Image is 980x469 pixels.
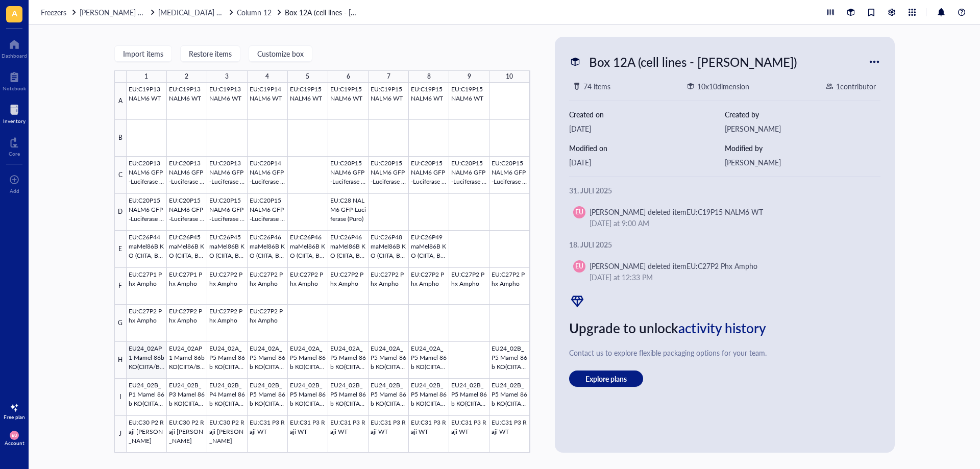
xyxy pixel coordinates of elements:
div: [DATE] at 9:00 AM [590,217,868,229]
div: 2 [185,70,188,83]
div: Created by [725,109,880,120]
span: Import items [123,50,163,58]
div: [PERSON_NAME] deleted item [590,260,757,271]
div: B [114,120,127,157]
div: Dashboard [2,53,27,59]
span: Restore items [189,50,232,58]
div: [PERSON_NAME] [725,123,880,134]
span: EU [575,262,583,271]
div: Created on [569,109,725,120]
div: F [114,268,127,305]
div: Add [10,188,19,194]
a: Core [9,134,20,157]
a: Inventory [3,102,26,124]
div: Modified by [725,142,880,154]
div: 1 [144,70,148,83]
div: EU:C19P15 NALM6 WT [687,207,763,217]
div: Modified on [569,142,725,154]
div: J [114,416,127,453]
div: Contact us to explore flexible packaging options for your team. [569,347,880,358]
span: [MEDICAL_DATA] tank [158,7,230,17]
span: Freezers [41,7,66,17]
button: Customize box [249,45,312,62]
div: 5 [306,70,309,83]
div: Notebook [3,85,26,91]
div: Box 12A (cell lines - [PERSON_NAME]) [584,51,801,72]
div: [DATE] at 12:33 PM [590,271,868,283]
a: [MEDICAL_DATA] tankColumn 12 [158,7,283,18]
div: 9 [468,70,471,83]
div: [PERSON_NAME] deleted item [590,206,763,217]
span: [PERSON_NAME] freezer [80,7,159,17]
div: 3 [225,70,229,83]
span: Explore plans [585,374,627,383]
div: [DATE] [569,123,725,134]
div: 8 [427,70,431,83]
span: EU [575,208,583,217]
div: D [114,194,127,231]
div: 1 contributor [836,81,876,92]
div: 74 items [583,81,610,92]
div: G [114,305,127,342]
button: Restore items [180,45,240,62]
a: Explore plans [569,371,880,387]
div: 18. Juli 2025 [569,239,880,250]
div: C [114,157,127,194]
a: [PERSON_NAME] freezer [80,7,156,18]
a: Notebook [3,69,26,91]
div: [PERSON_NAME] [725,157,880,168]
a: Box 12A (cell lines - [PERSON_NAME]) [285,7,361,18]
button: Import items [114,45,172,62]
div: EU:C27P2 Phx Ampho [687,261,757,271]
div: Core [9,151,20,157]
button: Explore plans [569,371,643,387]
div: Account [5,440,24,446]
div: Inventory [3,118,26,124]
div: 10 [506,70,513,83]
div: Free plan [4,414,25,420]
div: Upgrade to unlock [569,317,880,339]
div: 31. Juli 2025 [569,185,880,196]
div: E [114,231,127,268]
div: 10 x 10 dimension [697,81,749,92]
a: Freezers [41,7,78,18]
span: A [12,7,17,19]
div: 7 [387,70,390,83]
span: Customize box [257,50,304,58]
span: Column 12 [237,7,272,17]
div: I [114,379,127,416]
span: activity history [678,318,766,337]
div: A [114,83,127,120]
div: [DATE] [569,157,725,168]
div: H [114,342,127,379]
div: 4 [265,70,269,83]
a: Dashboard [2,36,27,59]
span: EU [12,433,17,437]
div: 6 [347,70,350,83]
